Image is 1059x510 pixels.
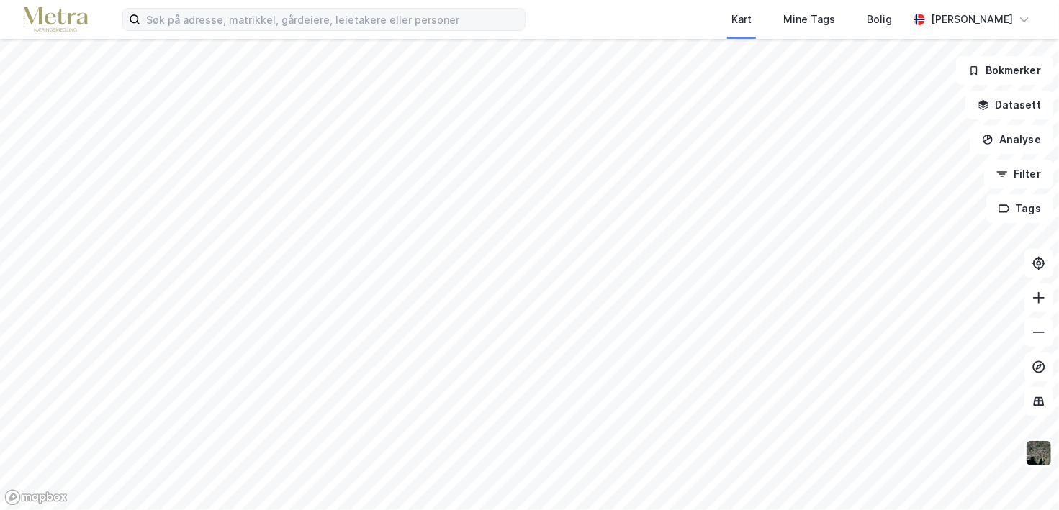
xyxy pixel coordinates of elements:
input: Søk på adresse, matrikkel, gårdeiere, leietakere eller personer [140,9,525,30]
div: Mine Tags [783,11,835,28]
img: metra-logo.256734c3b2bbffee19d4.png [23,7,88,32]
div: [PERSON_NAME] [931,11,1013,28]
div: Kontrollprogram for chat [987,441,1059,510]
iframe: Chat Widget [987,441,1059,510]
div: Bolig [867,11,892,28]
div: Kart [731,11,752,28]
